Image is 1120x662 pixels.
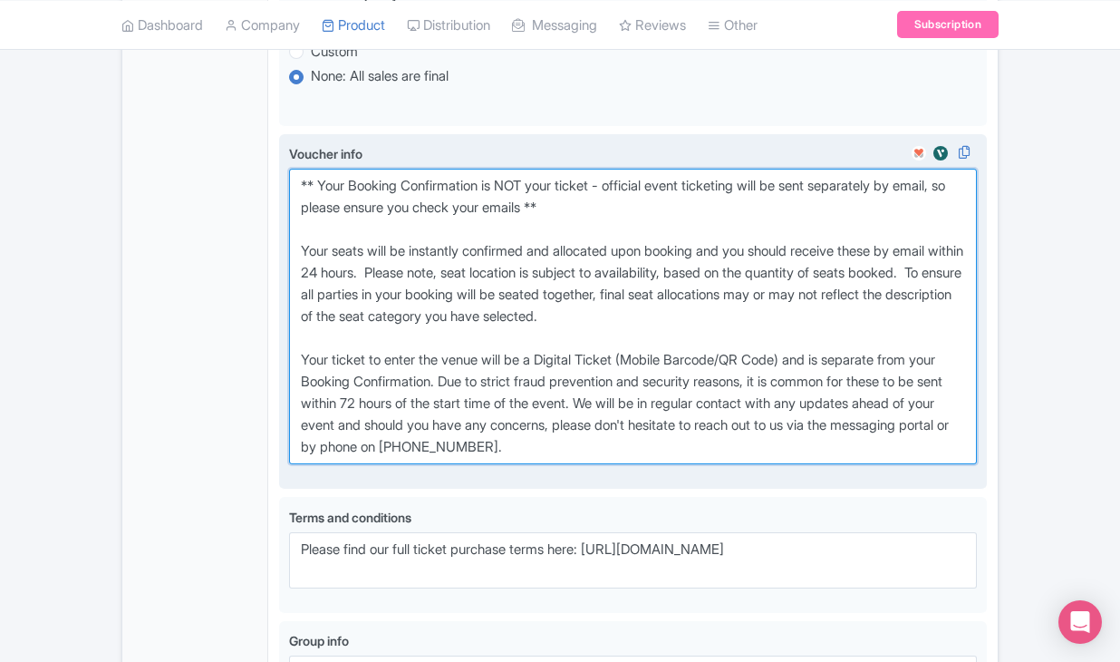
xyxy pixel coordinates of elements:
img: viator-review-widget-01-363d65f17b203e82e80c83508294f9cc.svg [930,144,951,162]
a: Subscription [897,11,999,38]
div: Open Intercom Messenger [1058,600,1102,644]
span: Terms and conditions [289,510,411,525]
img: musement-review-widget-01-cdcb82dea4530aa52f361e0f447f8f5f.svg [908,144,930,162]
span: Group info [289,633,349,648]
label: None: All sales are final [311,66,449,87]
span: Voucher info [289,146,362,161]
textarea: ** Your Booking Confirmation is NOT your ticket - official event ticketing will be sent separatel... [289,169,977,464]
textarea: Please find our full ticket purchase terms here: [URL][DOMAIN_NAME] [289,532,977,589]
label: Custom [311,42,358,63]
